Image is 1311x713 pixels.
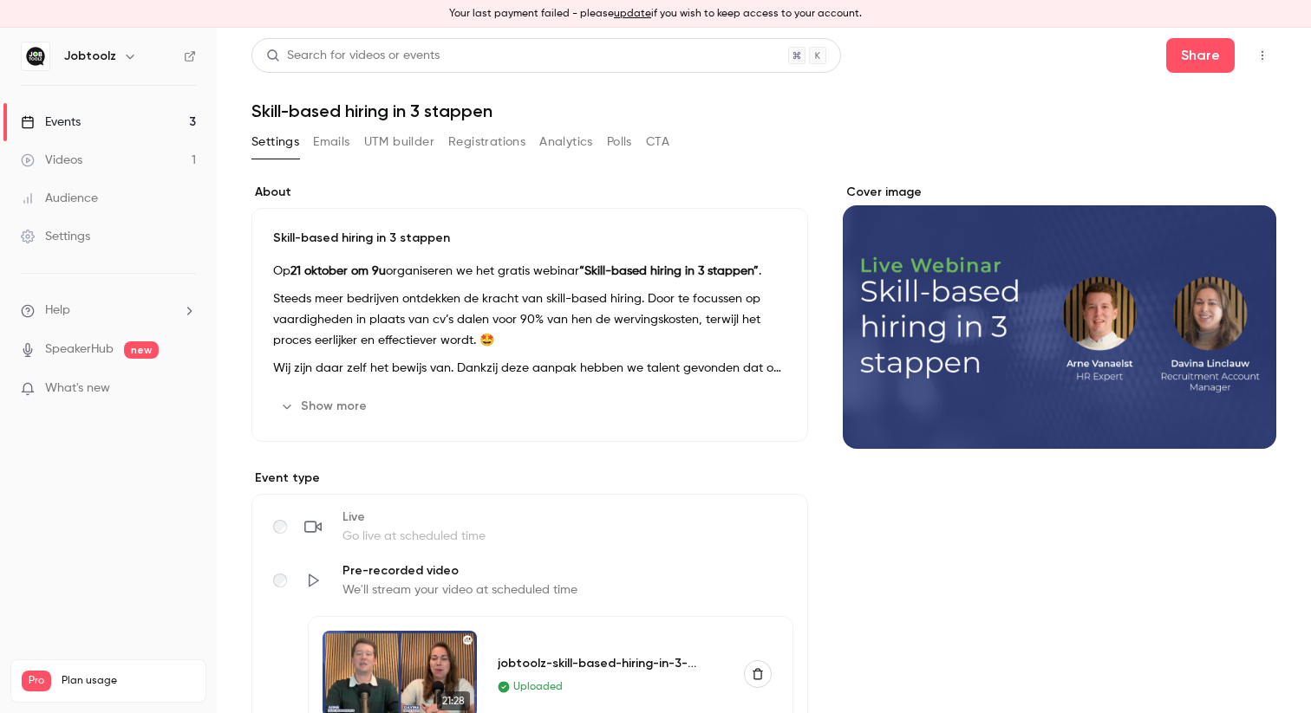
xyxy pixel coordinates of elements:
div: Search for videos or events [266,47,440,65]
strong: “Skill-based hiring in 3 stappen” [579,265,759,277]
img: Jobtoolz [22,42,49,70]
h1: Skill-based hiring in 3 stappen [251,100,1276,121]
h6: Jobtoolz [64,48,116,65]
span: Pro [22,671,51,691]
strong: 21 oktober om 9u [290,265,386,277]
p: Skill-based hiring in 3 stappen [273,230,786,247]
button: Registrations [448,128,525,156]
p: Op organiseren we het gratis webinar . [273,261,786,282]
button: Share [1166,38,1235,73]
span: Go live at scheduled time [342,528,486,545]
li: help-dropdown-opener [21,301,196,320]
div: v 4.0.25 [49,28,85,42]
img: tab_domain_overview_orange.svg [47,100,61,114]
div: Keywords by Traffic [192,102,292,113]
button: Analytics [539,128,593,156]
div: Events [21,113,81,131]
button: Show more [273,392,377,420]
button: update [614,6,651,22]
span: Help [45,301,70,320]
div: Audience [21,190,98,207]
a: SpeakerHub [45,340,114,359]
div: jobtoolz-skill-based-hiring-in-3-stappen-2.mp4 [498,654,724,672]
input: Pre-recorded videoWe'll stream your video at scheduled time [273,574,287,587]
span: Pre-recorded video [342,562,577,580]
span: Plan usage [62,674,195,688]
input: LiveGo live at scheduled time [273,520,287,534]
div: Domain: [DOMAIN_NAME] [45,45,191,59]
span: 21:28 [437,691,470,710]
p: Your last payment failed - please if you wish to keep access to your account. [449,6,862,22]
img: website_grey.svg [28,45,42,59]
button: UTM builder [364,128,434,156]
img: logo_orange.svg [28,28,42,42]
div: Settings [21,228,90,245]
p: Wij zijn daar zelf het bewijs van. Dankzij deze aanpak hebben we talent gevonden dat op papier mi... [273,358,786,379]
label: Cover image [843,184,1276,201]
div: Domain Overview [66,102,155,113]
label: About [251,184,808,201]
span: We'll stream your video at scheduled time [342,581,577,599]
button: CTA [646,128,669,156]
span: Live [342,509,486,526]
button: Settings [251,128,299,156]
p: Event type [251,470,808,487]
button: Emails [313,128,349,156]
span: Uploaded [513,679,563,695]
span: new [124,341,159,359]
p: Steeds meer bedrijven ontdekken de kracht van skill-based hiring. Door te focussen op vaardighede... [273,288,786,351]
span: What's new [45,379,110,398]
div: Videos [21,152,82,169]
button: Polls [607,128,632,156]
section: Cover image [843,184,1276,449]
img: tab_keywords_by_traffic_grey.svg [173,100,186,114]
